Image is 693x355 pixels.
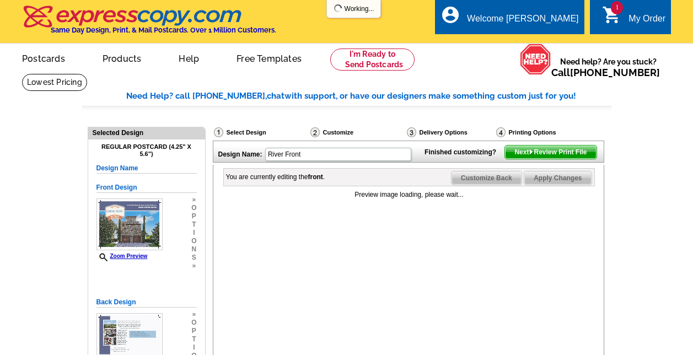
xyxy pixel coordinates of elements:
[529,149,534,154] img: button-next-arrow-white.png
[218,150,262,158] strong: Design Name:
[191,212,196,220] span: p
[219,45,319,71] a: Free Templates
[267,91,284,101] span: chat
[191,343,196,352] span: i
[520,44,551,74] img: help
[96,253,148,259] a: Zoom Preview
[611,1,623,14] span: 1
[226,172,325,182] div: You are currently editing the .
[467,14,578,29] div: Welcome [PERSON_NAME]
[602,5,622,25] i: shopping_cart
[96,198,163,250] img: small-thumb.jpg
[191,204,196,212] span: o
[96,297,197,308] h5: Back Design
[191,220,196,229] span: t
[191,254,196,262] span: s
[224,190,595,200] div: Preview image loading, please wait...
[334,4,342,13] img: loading...
[126,90,611,103] div: Need Help? call [PHONE_NUMBER], with support, or have our designers make something custom just fo...
[96,163,197,174] h5: Design Name
[191,196,196,204] span: »
[570,67,660,78] a: [PHONE_NUMBER]
[96,182,197,193] h5: Front Design
[407,127,416,137] img: Delivery Options
[191,335,196,343] span: t
[602,12,665,26] a: 1 shopping_cart My Order
[452,171,522,185] span: Customize Back
[191,310,196,319] span: »
[51,26,276,34] h4: Same Day Design, Print, & Mail Postcards. Over 1 Million Customers.
[309,127,406,141] div: Customize
[310,127,320,137] img: Customize
[628,14,665,29] div: My Order
[191,237,196,245] span: o
[191,327,196,335] span: p
[505,146,596,159] span: Next Review Print File
[191,319,196,327] span: o
[88,127,205,138] div: Selected Design
[213,127,309,141] div: Select Design
[495,127,593,141] div: Printing Options
[440,5,460,25] i: account_circle
[4,45,83,71] a: Postcards
[425,148,503,156] strong: Finished customizing?
[96,143,197,158] h4: Regular Postcard (4.25" x 5.6")
[161,45,217,71] a: Help
[496,127,506,137] img: Printing Options & Summary
[551,56,665,78] span: Need help? Are you stuck?
[191,229,196,237] span: i
[191,262,196,270] span: »
[308,173,323,181] b: front
[551,67,660,78] span: Call
[524,171,591,185] span: Apply Changes
[214,127,223,137] img: Select Design
[22,13,276,34] a: Same Day Design, Print, & Mail Postcards. Over 1 Million Customers.
[85,45,159,71] a: Products
[191,245,196,254] span: n
[406,127,495,141] div: Delivery Options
